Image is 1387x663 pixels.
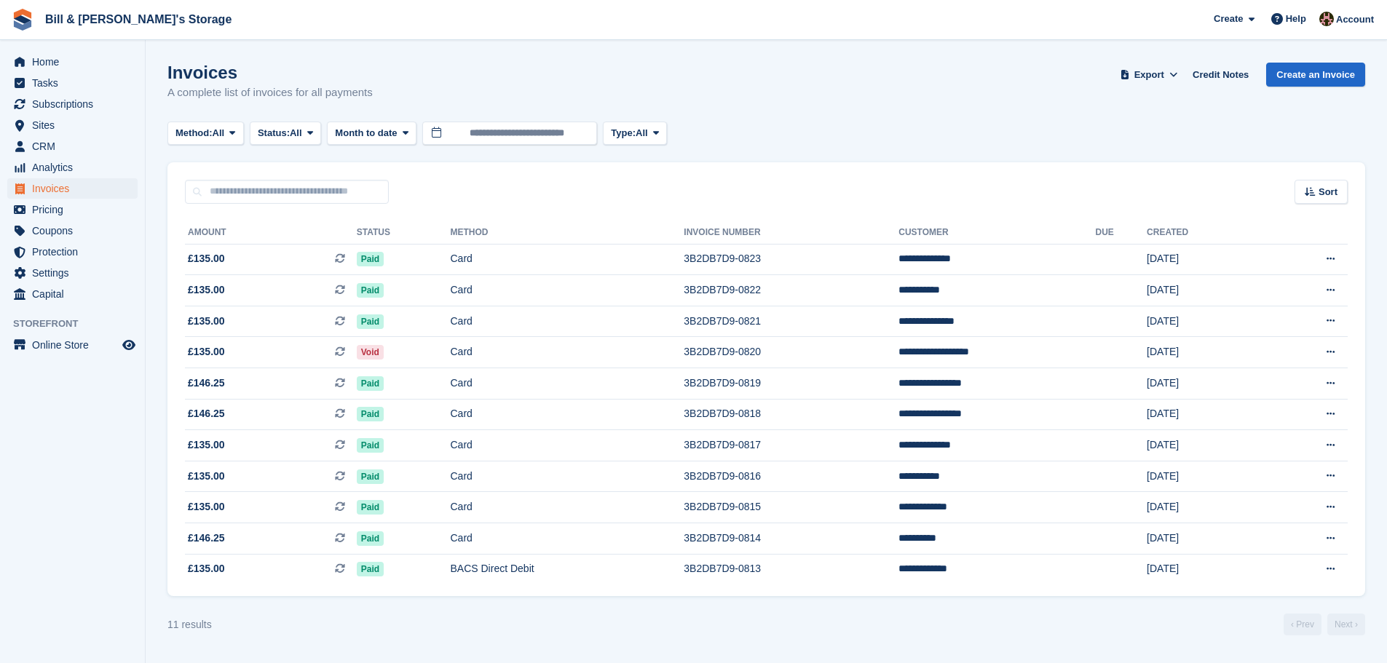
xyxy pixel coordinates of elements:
[185,221,357,245] th: Amount
[32,242,119,262] span: Protection
[188,406,225,421] span: £146.25
[167,63,373,82] h1: Invoices
[7,242,138,262] a: menu
[450,399,684,430] td: Card
[188,251,225,266] span: £135.00
[1095,221,1147,245] th: Due
[188,499,225,515] span: £135.00
[250,122,321,146] button: Status: All
[1281,614,1368,635] nav: Page
[188,376,225,391] span: £146.25
[32,199,119,220] span: Pricing
[1147,492,1262,523] td: [DATE]
[12,9,33,31] img: stora-icon-8386f47178a22dfd0bd8f6a31ec36ba5ce8667c1dd55bd0f319d3a0aa187defe.svg
[684,244,898,275] td: 3B2DB7D9-0823
[32,335,119,355] span: Online Store
[13,317,145,331] span: Storefront
[188,469,225,484] span: £135.00
[450,430,684,461] td: Card
[1147,523,1262,555] td: [DATE]
[684,492,898,523] td: 3B2DB7D9-0815
[357,562,384,576] span: Paid
[258,126,290,140] span: Status:
[357,438,384,453] span: Paid
[1319,185,1337,199] span: Sort
[684,461,898,492] td: 3B2DB7D9-0816
[7,284,138,304] a: menu
[335,126,397,140] span: Month to date
[1147,554,1262,584] td: [DATE]
[1117,63,1181,87] button: Export
[684,368,898,400] td: 3B2DB7D9-0819
[684,221,898,245] th: Invoice Number
[1266,63,1365,87] a: Create an Invoice
[450,492,684,523] td: Card
[357,500,384,515] span: Paid
[357,407,384,421] span: Paid
[175,126,213,140] span: Method:
[357,531,384,546] span: Paid
[32,136,119,156] span: CRM
[450,554,684,584] td: BACS Direct Debit
[684,337,898,368] td: 3B2DB7D9-0820
[1284,614,1321,635] a: Previous
[357,283,384,298] span: Paid
[357,469,384,484] span: Paid
[7,115,138,135] a: menu
[32,73,119,93] span: Tasks
[1214,12,1243,26] span: Create
[1147,368,1262,400] td: [DATE]
[7,157,138,178] a: menu
[7,136,138,156] a: menu
[1147,244,1262,275] td: [DATE]
[450,275,684,306] td: Card
[7,73,138,93] a: menu
[1147,461,1262,492] td: [DATE]
[1147,306,1262,337] td: [DATE]
[611,126,636,140] span: Type:
[32,157,119,178] span: Analytics
[32,52,119,72] span: Home
[120,336,138,354] a: Preview store
[450,221,684,245] th: Method
[188,314,225,329] span: £135.00
[1147,430,1262,461] td: [DATE]
[7,221,138,241] a: menu
[1147,221,1262,245] th: Created
[188,437,225,453] span: £135.00
[450,368,684,400] td: Card
[450,337,684,368] td: Card
[167,84,373,101] p: A complete list of invoices for all payments
[684,430,898,461] td: 3B2DB7D9-0817
[32,115,119,135] span: Sites
[188,561,225,576] span: £135.00
[684,399,898,430] td: 3B2DB7D9-0818
[188,531,225,546] span: £146.25
[39,7,237,31] a: Bill & [PERSON_NAME]'s Storage
[1147,399,1262,430] td: [DATE]
[450,523,684,555] td: Card
[450,244,684,275] td: Card
[290,126,302,140] span: All
[684,523,898,555] td: 3B2DB7D9-0814
[1286,12,1306,26] span: Help
[1319,12,1334,26] img: Jack Bottesch
[32,263,119,283] span: Settings
[684,275,898,306] td: 3B2DB7D9-0822
[167,617,212,632] div: 11 results
[188,282,225,298] span: £135.00
[7,52,138,72] a: menu
[7,94,138,114] a: menu
[32,221,119,241] span: Coupons
[1147,275,1262,306] td: [DATE]
[898,221,1095,245] th: Customer
[7,263,138,283] a: menu
[32,178,119,199] span: Invoices
[167,122,244,146] button: Method: All
[32,284,119,304] span: Capital
[1147,337,1262,368] td: [DATE]
[357,221,451,245] th: Status
[357,345,384,360] span: Void
[450,461,684,492] td: Card
[7,178,138,199] a: menu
